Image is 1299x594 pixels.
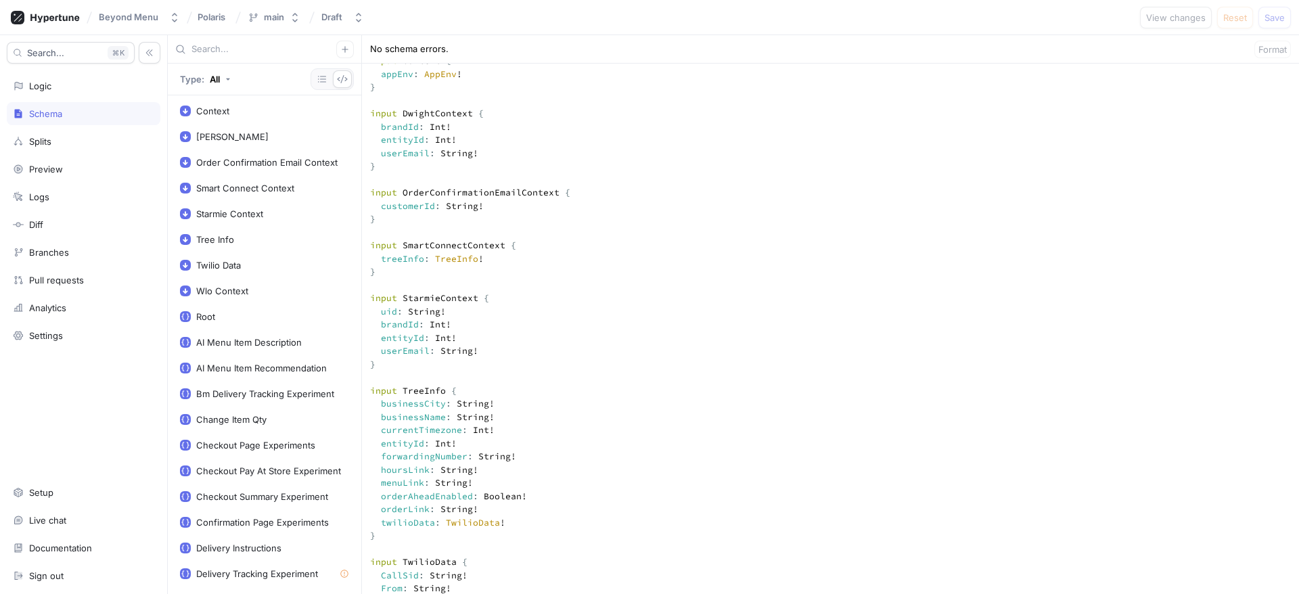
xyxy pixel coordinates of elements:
span: Save [1264,14,1285,22]
div: Order Confirmation Email Context [196,157,338,168]
button: Draft [316,6,369,28]
span: Reset [1223,14,1247,22]
div: AI Menu Item Recommendation [196,363,327,373]
div: Twilio Data [196,260,241,271]
div: Context [196,106,229,116]
div: Branches [29,247,69,258]
div: Change Item Qty [196,414,267,425]
div: K [108,46,129,60]
div: Sign out [29,570,64,581]
button: Format [1254,41,1291,58]
div: [PERSON_NAME] [196,131,269,142]
div: Wlo Context [196,285,248,296]
div: Preview [29,164,63,175]
div: Diff [29,219,43,230]
div: Delivery Instructions [196,543,281,553]
div: Starmie Context [196,208,263,219]
div: Logs [29,191,49,202]
span: View changes [1146,14,1206,22]
div: Live chat [29,515,66,526]
div: Draft [321,12,342,23]
div: Checkout Summary Experiment [196,491,328,502]
div: Smart Connect Context [196,183,294,193]
p: Type: [180,75,204,84]
span: Search... [27,49,64,57]
span: Format [1258,45,1287,53]
div: Settings [29,330,63,341]
div: Checkout Pay At Store Experiment [196,465,341,476]
div: Confirmation Page Experiments [196,517,329,528]
button: Reset [1217,7,1253,28]
button: View changes [1140,7,1212,28]
div: Splits [29,136,51,147]
div: AI Menu Item Description [196,337,302,348]
span: Polaris [198,12,225,22]
div: Schema [29,108,62,119]
div: Checkout Page Experiments [196,440,315,451]
button: Search...K [7,42,135,64]
div: Analytics [29,302,66,313]
div: No schema errors. [370,43,449,56]
button: Beyond Menu [93,6,185,28]
button: Save [1258,7,1291,28]
div: Setup [29,487,53,498]
div: Root [196,311,215,322]
div: Bm Delivery Tracking Experiment [196,388,334,399]
button: main [242,6,306,28]
div: All [210,75,220,84]
div: main [264,12,284,23]
div: Documentation [29,543,92,553]
a: Documentation [7,536,160,559]
div: Logic [29,81,51,91]
div: Pull requests [29,275,84,285]
div: Tree Info [196,234,234,245]
input: Search... [191,43,336,56]
div: Beyond Menu [99,12,158,23]
button: Type: All [175,68,235,90]
div: Delivery Tracking Experiment [196,568,318,579]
